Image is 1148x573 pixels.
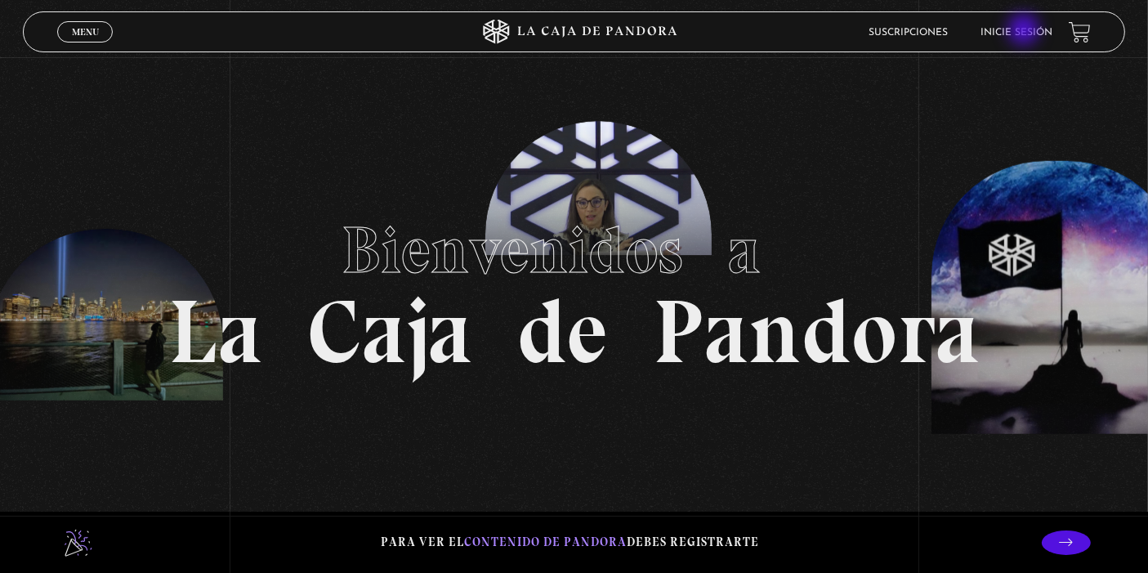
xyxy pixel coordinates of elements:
[72,27,99,37] span: Menu
[342,211,806,289] span: Bienvenidos a
[168,197,980,377] h1: La Caja de Pandora
[381,531,759,553] p: Para ver el debes registrarte
[464,535,627,549] span: contenido de Pandora
[980,28,1052,38] a: Inicie sesión
[1069,21,1091,43] a: View your shopping cart
[869,28,948,38] a: Suscripciones
[66,41,105,52] span: Cerrar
